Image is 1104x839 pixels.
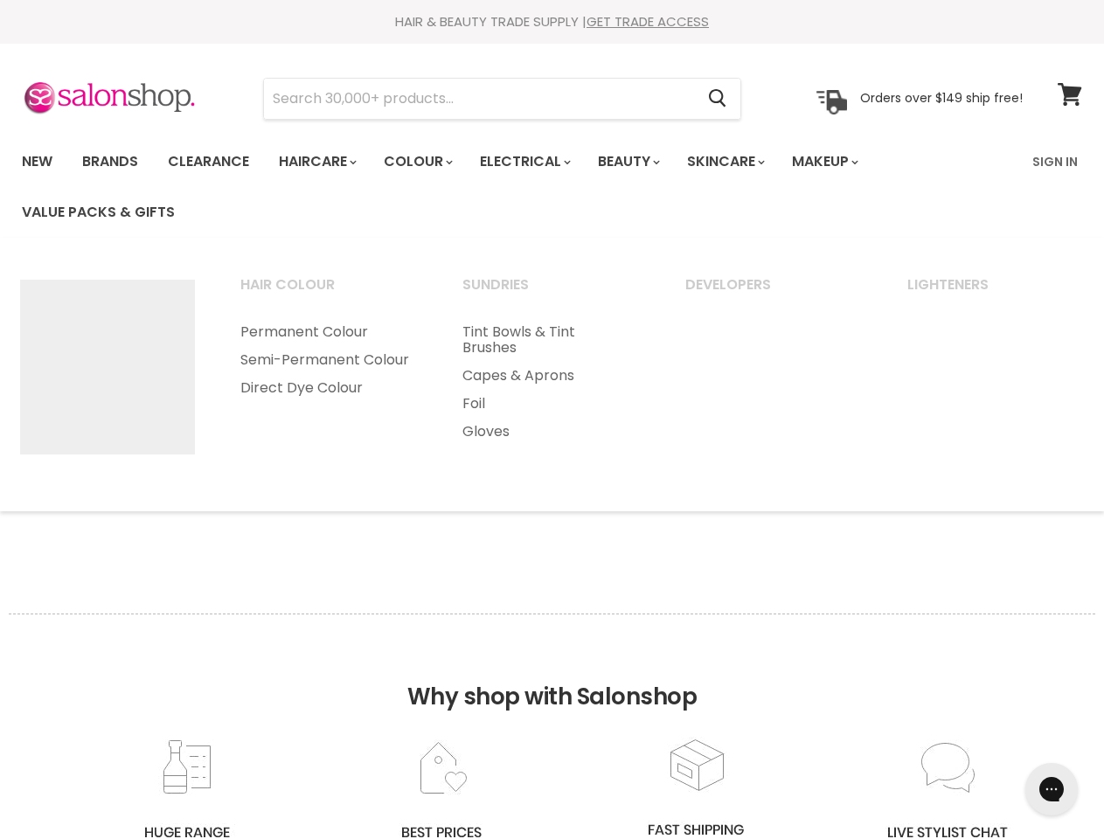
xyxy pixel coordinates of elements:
a: Beauty [585,143,670,180]
iframe: Gorgias live chat messenger [1017,757,1087,822]
a: Foil [441,390,659,418]
a: Sundries [441,271,659,315]
a: Haircare [266,143,367,180]
a: Makeup [779,143,869,180]
ul: Main menu [219,318,437,402]
a: Electrical [467,143,581,180]
button: Search [694,79,740,119]
form: Product [263,78,741,120]
a: Capes & Aprons [441,362,659,390]
a: Permanent Colour [219,318,437,346]
a: Sign In [1022,143,1088,180]
a: Developers [663,271,882,315]
p: Orders over $149 ship free! [860,90,1023,106]
a: Skincare [674,143,775,180]
a: Brands [69,143,151,180]
ul: Main menu [9,136,1022,238]
a: New [9,143,66,180]
a: Lighteners [885,271,1104,315]
a: Value Packs & Gifts [9,194,188,231]
a: Gloves [441,418,659,446]
a: Colour [371,143,463,180]
ul: Main menu [441,318,659,446]
a: GET TRADE ACCESS [587,12,709,31]
input: Search [264,79,694,119]
a: Clearance [155,143,262,180]
a: Tint Bowls & Tint Brushes [441,318,659,362]
a: Hair Colour [219,271,437,315]
a: Direct Dye Colour [219,374,437,402]
a: Semi-Permanent Colour [219,346,437,374]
